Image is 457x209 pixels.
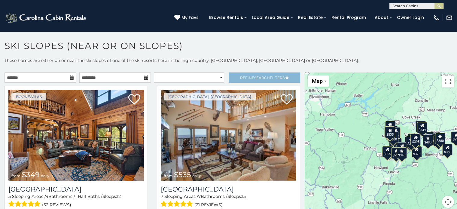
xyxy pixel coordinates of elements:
[242,194,246,199] span: 15
[411,146,422,158] div: $375
[229,72,300,83] a: RefineSearchFilters
[161,193,296,209] div: Sleeping Areas / Bathrooms / Sleeps:
[161,90,296,181] a: Southern Star Lodge from $535 daily
[410,134,421,145] div: $395
[417,122,427,134] div: $349
[435,133,445,144] div: $380
[240,75,285,80] span: Refine Filters
[8,185,144,193] h3: Diamond Creek Lodge
[384,126,395,138] div: $300
[442,75,454,88] button: Toggle fullscreen view
[254,75,270,80] span: Search
[382,146,392,158] div: $355
[281,94,293,106] a: Add to favorites
[128,94,140,106] a: Add to favorites
[442,144,452,155] div: $350
[408,134,418,145] div: $400
[312,78,323,84] span: Map
[198,194,201,199] span: 7
[42,201,71,209] span: (52 reviews)
[161,90,296,181] img: Southern Star Lodge
[423,132,433,143] div: $395
[46,194,48,199] span: 4
[174,170,191,179] span: $535
[8,185,144,193] a: [GEOGRAPHIC_DATA]
[388,126,398,137] div: $230
[308,75,329,87] button: Change map style
[174,14,200,21] a: My Favs
[385,121,395,132] div: $325
[433,135,443,146] div: $695
[397,142,407,154] div: $375
[11,174,20,178] span: from
[295,13,326,22] a: Real Estate
[446,14,452,21] img: mail-regular-white.png
[164,174,173,178] span: from
[8,90,144,181] a: Diamond Creek Lodge from $349 daily
[384,127,394,138] div: $395
[75,194,102,199] span: 1 Half Baths /
[328,13,369,22] a: Rental Program
[406,136,416,147] div: $325
[164,93,256,100] a: [GEOGRAPHIC_DATA], [GEOGRAPHIC_DATA]
[181,14,199,21] span: My Favs
[423,134,433,146] div: $480
[192,174,201,178] span: daily
[161,185,296,193] a: [GEOGRAPHIC_DATA]
[416,121,426,132] div: $565
[11,93,46,100] a: Boone/Vilas
[249,13,292,22] a: Local Area Guide
[41,174,49,178] span: daily
[8,90,144,181] img: Diamond Creek Lodge
[117,194,121,199] span: 12
[5,12,88,24] img: White-1-2.png
[390,127,400,139] div: $435
[385,127,395,138] div: $535
[8,193,144,209] div: Sleeping Areas / Bathrooms / Sleeps:
[388,131,398,143] div: $300
[8,194,11,199] span: 5
[391,147,401,159] div: $290
[372,13,391,22] a: About
[161,194,163,199] span: 7
[389,138,401,149] div: $1,095
[206,13,246,22] a: Browse Rentals
[442,196,454,208] button: Map camera controls
[433,14,440,21] img: phone-regular-white.png
[394,13,427,22] a: Owner Login
[397,147,407,159] div: $345
[161,185,296,193] h3: Southern Star Lodge
[22,170,40,179] span: $349
[194,201,223,209] span: (21 reviews)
